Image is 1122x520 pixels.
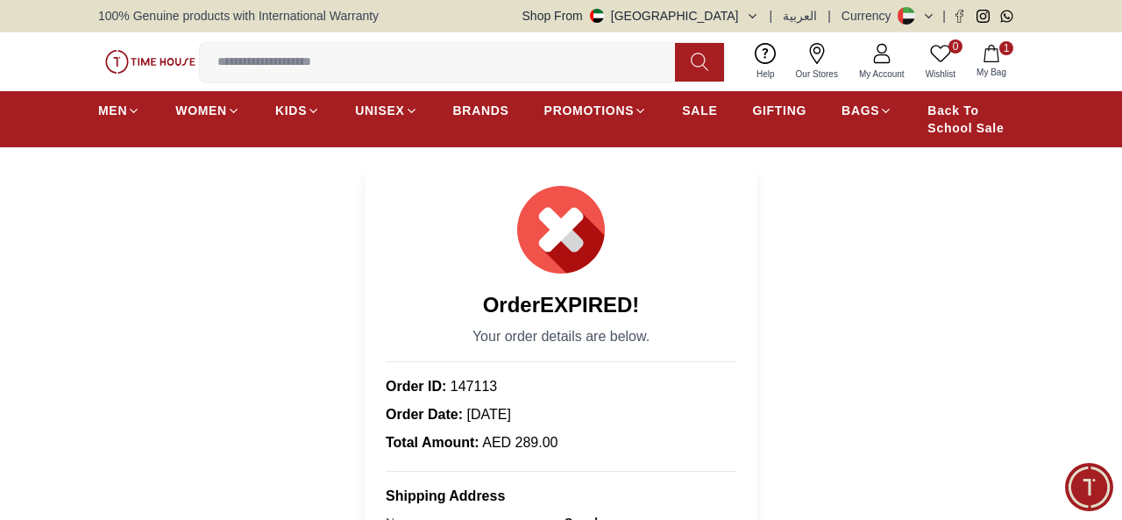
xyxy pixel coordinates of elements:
a: Whatsapp [1000,10,1013,23]
img: United Arab Emirates [590,9,604,23]
a: BAGS [841,95,892,126]
span: My Account [852,68,912,81]
span: [DATE] [463,407,511,422]
span: Help [749,68,782,81]
span: UNISEX [355,102,404,119]
button: 1My Bag [966,41,1017,82]
span: BRANDS [453,102,509,119]
h2: Shipping address [386,486,736,507]
a: MEN [98,95,140,126]
p: Your order details are below. [386,326,736,347]
a: UNISEX [355,95,417,126]
div: Chat Widget [1065,463,1113,511]
button: Shop From[GEOGRAPHIC_DATA] [522,7,759,25]
a: Instagram [976,10,990,23]
a: 0Wishlist [915,39,966,84]
span: | [942,7,946,25]
span: Total Amount: [386,435,479,450]
span: 0 [948,39,962,53]
span: PROMOTIONS [544,102,635,119]
span: MEN [98,102,127,119]
a: Help [746,39,785,84]
span: WOMEN [175,102,227,119]
span: KIDS [275,102,307,119]
a: Back To School Sale [927,95,1024,144]
img: ... [105,50,195,73]
a: SALE [682,95,717,126]
a: Our Stores [785,39,849,84]
a: GIFTING [752,95,806,126]
span: AED 289.00 [479,435,558,450]
a: Facebook [953,10,966,23]
span: | [827,7,831,25]
span: Our Stores [789,68,845,81]
a: KIDS [275,95,320,126]
span: Order Date: [386,407,463,422]
h2: Order EXPIRED ! [386,291,736,319]
a: WOMEN [175,95,240,126]
span: SALE [682,102,717,119]
a: PROMOTIONS [544,95,648,126]
span: BAGS [841,102,879,119]
div: Currency [841,7,898,25]
span: Back To School Sale [927,102,1024,137]
span: 1 [999,41,1013,55]
span: Wishlist [919,68,962,81]
span: 147113 [446,379,497,394]
span: Order ID: [386,379,446,394]
button: العربية [783,7,817,25]
a: BRANDS [453,95,509,126]
span: | [770,7,773,25]
span: GIFTING [752,102,806,119]
span: 100% Genuine products with International Warranty [98,7,379,25]
span: My Bag [969,66,1013,79]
